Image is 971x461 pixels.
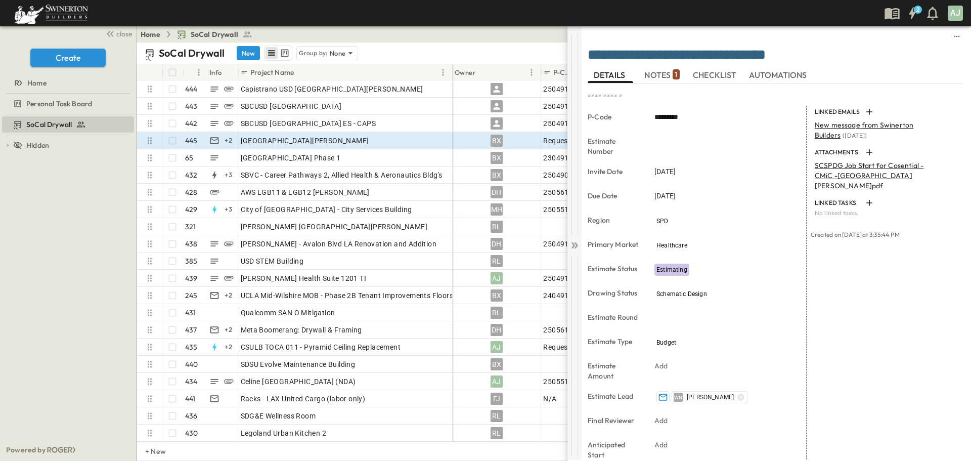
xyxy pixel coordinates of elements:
[223,289,235,302] div: + 2
[437,66,449,78] button: Menu
[185,394,196,404] p: 441
[185,84,198,94] p: 444
[241,256,304,266] span: USD STEM Building
[815,120,913,140] span: New message from Swinerton Builders
[843,132,867,139] span: ( [DATE] )
[588,239,640,249] p: Primary Market
[656,266,687,273] span: Estimating
[185,290,198,301] p: 245
[330,48,346,58] p: None
[299,48,328,58] p: Group by:
[588,166,640,177] p: Invite Date
[241,359,356,369] span: SDSU Evolve Maintenance Building
[241,170,443,180] span: SBVC - Career Pathways 2, Allied Health & Aeronautics Bldg's
[241,101,342,111] span: SBCUSD [GEOGRAPHIC_DATA]
[491,307,503,319] div: RL
[223,203,235,216] div: + 3
[141,29,258,39] nav: breadcrumbs
[241,84,423,94] span: Capistrano USD [GEOGRAPHIC_DATA][PERSON_NAME]
[278,47,291,59] button: kanban view
[594,70,627,79] span: DETAILS
[191,29,238,39] span: SoCal Drywall
[491,341,503,353] div: AJ
[241,325,362,335] span: Meta Boomerang: Drywall & Framing
[491,358,503,370] div: BX
[588,288,640,298] p: Drawing Status
[491,393,503,405] div: FJ
[185,136,198,146] p: 445
[815,199,861,207] p: LINKED TASKS
[588,361,640,381] p: Estimate Amount
[141,29,160,39] a: Home
[185,342,198,352] p: 435
[749,70,809,79] span: AUTOMATIONS
[185,308,196,318] p: 431
[241,118,376,129] span: SBCUSD [GEOGRAPHIC_DATA] ES - CAPS
[588,312,640,322] p: Estimate Round
[185,376,198,387] p: 434
[241,187,370,197] span: AWS LGB11 & LGB12 [PERSON_NAME]
[159,46,225,60] p: SoCal Drywall
[491,375,503,388] div: AJ
[491,238,503,250] div: DH
[491,272,503,284] div: AJ
[815,209,957,217] p: No linked tasks.
[185,325,197,335] p: 437
[26,119,72,130] span: SoCal Drywall
[241,204,412,215] span: City of [GEOGRAPHIC_DATA] - City Services Building
[241,136,369,146] span: [GEOGRAPHIC_DATA][PERSON_NAME]
[185,239,198,249] p: 438
[210,58,222,87] div: Info
[656,242,687,249] span: Healthcare
[185,256,198,266] p: 385
[241,222,428,232] span: [PERSON_NAME] [GEOGRAPHIC_DATA][PERSON_NAME]
[241,342,401,352] span: CSULB TOCA 011 - Pyramid Ceiling Replacement
[588,215,640,225] p: Region
[693,70,739,79] span: CHECKLIST
[2,96,134,112] div: test
[116,29,132,39] span: close
[193,66,205,78] button: Menu
[654,361,668,371] p: Add
[654,191,676,201] span: [DATE]
[26,140,49,150] span: Hidden
[183,64,208,80] div: #
[588,112,640,122] p: P-Code
[656,290,707,298] span: Schematic Design
[185,101,198,111] p: 443
[491,186,503,198] div: DH
[478,67,489,78] button: Sort
[26,99,92,109] span: Personal Task Board
[951,30,963,43] button: sidedrawer-menu
[588,136,640,156] p: Estimate Number
[208,64,238,80] div: Info
[675,69,677,79] p: 1
[185,428,198,438] p: 430
[241,290,522,301] span: UCLA Mid-Wilshire MOB - Phase 2B Tenant Improvements Floors 1-3 100% SD Budget
[491,169,503,181] div: BX
[27,78,47,88] span: Home
[241,239,437,249] span: [PERSON_NAME] - Avalon Blvd LA Renovation and Addition
[241,428,327,438] span: Legoland Urban Kitchen 2
[525,66,538,78] button: Menu
[223,169,235,181] div: + 3
[185,153,193,163] p: 65
[491,152,503,164] div: BX
[145,446,151,456] p: + New
[491,427,503,439] div: RL
[223,324,235,336] div: + 2
[687,393,734,401] span: [PERSON_NAME]
[491,203,503,216] div: MH
[185,273,198,283] p: 439
[654,415,668,426] p: Add
[491,410,503,422] div: RL
[266,47,278,59] button: row view
[264,46,292,61] div: table view
[656,339,676,346] span: Budget
[491,289,503,302] div: BX
[916,6,919,14] h6: 2
[185,187,198,197] p: 428
[588,337,640,347] p: Estimate Type
[185,222,196,232] p: 321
